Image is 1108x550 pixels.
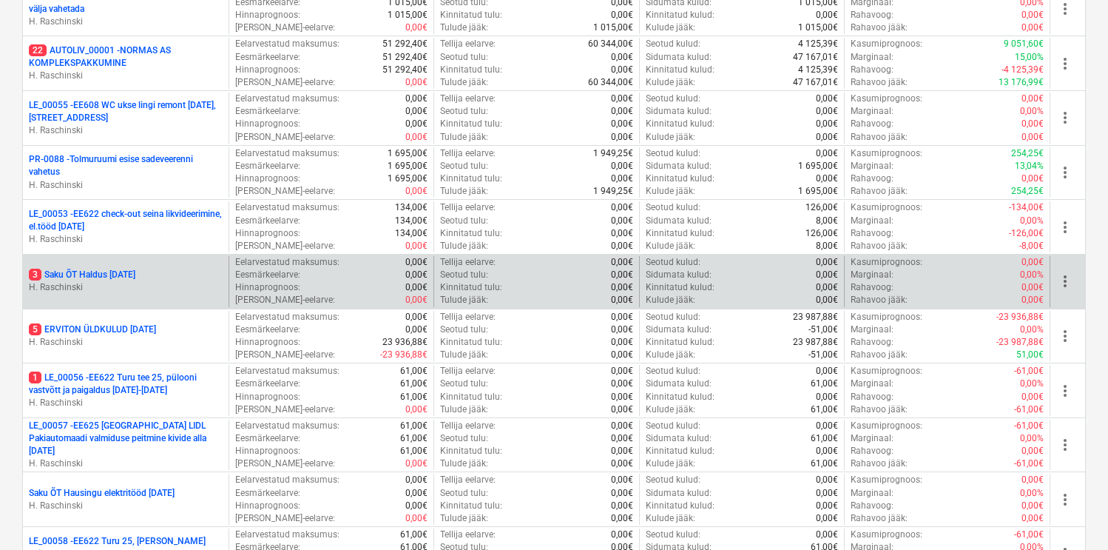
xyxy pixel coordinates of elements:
p: ERVITON ÜLDKULUD [DATE] [29,323,156,336]
p: 0,00€ [611,336,633,349]
div: LE_00055 -EE608 WC ukse lingi remont [DATE], [STREET_ADDRESS]H. Raschinski [29,99,223,137]
p: Kasumiprognoos : [851,365,922,378]
p: 0,00% [1020,215,1044,227]
p: Sidumata kulud : [646,269,712,281]
p: -23 987,88€ [996,336,1044,349]
p: Seotud kulud : [646,365,700,378]
p: 126,00€ [805,227,838,240]
p: 0,00€ [1021,294,1044,306]
p: [PERSON_NAME]-eelarve : [235,403,335,416]
p: 0,00€ [405,269,428,281]
p: Kinnitatud kulud : [646,9,715,21]
p: 1 695,00€ [388,172,428,185]
p: 0,00€ [611,51,633,64]
span: more_vert [1056,55,1074,73]
p: Kinnitatud kulud : [646,172,715,185]
p: Kulude jääk : [646,131,695,144]
p: 8,00€ [816,215,838,227]
p: Tulude jääk : [440,76,488,89]
p: 254,25€ [1011,185,1044,198]
p: Rahavoog : [851,391,894,403]
p: Hinnaprognoos : [235,281,300,294]
p: 0,00€ [611,403,633,416]
p: 0,00€ [611,64,633,76]
p: 0,00€ [611,256,633,269]
p: Seotud kulud : [646,311,700,323]
p: 1 695,00€ [388,147,428,160]
p: Kasumiprognoos : [851,256,922,269]
p: Rahavoog : [851,336,894,349]
p: Marginaal : [851,105,894,118]
p: 0,00€ [405,118,428,130]
p: LE_00055 - EE608 WC ukse lingi remont [DATE], [STREET_ADDRESS] [29,99,223,124]
p: Rahavoog : [851,118,894,130]
p: 0,00€ [405,294,428,306]
p: -51,00€ [808,323,838,336]
p: Eelarvestatud maksumus : [235,256,340,269]
p: 0,00€ [405,240,428,252]
p: 1 949,25€ [593,185,633,198]
div: 1LE_00056 -EE622 Turu tee 25, pülooni vastvõtt ja paigaldus [DATE]-[DATE]H. Raschinski [29,372,223,409]
p: H. Raschinski [29,281,223,294]
p: 0,00€ [405,93,428,105]
p: Tulude jääk : [440,240,488,252]
p: Rahavoo jääk : [851,76,908,89]
p: Seotud tulu : [440,269,488,281]
p: Eelarvestatud maksumus : [235,93,340,105]
p: 0,00€ [611,365,633,378]
p: 4 125,39€ [798,38,838,50]
p: -61,00€ [1014,365,1044,378]
p: 0,00€ [816,147,838,160]
p: -23 936,88€ [380,349,428,361]
p: 0,00€ [816,105,838,118]
p: 0,00€ [816,269,838,281]
div: LE_00053 -EE622 check-out seina likvideerimine, el.tööd [DATE]H. Raschinski [29,208,223,246]
p: 0,00€ [1021,172,1044,185]
p: -134,00€ [1009,201,1044,214]
p: Tulude jääk : [440,349,488,361]
p: Seotud tulu : [440,105,488,118]
p: 4 125,39€ [798,64,838,76]
div: 3Saku ÕT Haldus [DATE]H. Raschinski [29,269,223,294]
p: H. Raschinski [29,457,223,470]
p: Kinnitatud tulu : [440,281,502,294]
p: [PERSON_NAME]-eelarve : [235,185,335,198]
p: Tellija eelarve : [440,420,496,432]
p: 47 167,01€ [793,51,838,64]
p: Hinnaprognoos : [235,336,300,349]
p: H. Raschinski [29,124,223,137]
p: Tulude jääk : [440,294,488,306]
p: 0,00€ [1021,93,1044,105]
p: Eesmärkeelarve : [235,323,300,336]
p: Hinnaprognoos : [235,391,300,403]
p: Tulude jääk : [440,403,488,416]
p: 0,00% [1020,323,1044,336]
p: Eesmärkeelarve : [235,215,300,227]
p: Eesmärkeelarve : [235,105,300,118]
p: Tellija eelarve : [440,311,496,323]
p: Rahavoo jääk : [851,349,908,361]
p: 0,00€ [611,201,633,214]
p: Sidumata kulud : [646,323,712,336]
p: 23 987,88€ [793,336,838,349]
p: Rahavoog : [851,227,894,240]
p: Kulude jääk : [646,403,695,416]
p: Kulude jääk : [646,240,695,252]
p: 51 292,40€ [382,64,428,76]
p: 1 015,00€ [798,21,838,34]
p: Kulude jääk : [646,76,695,89]
p: Kasumiprognoos : [851,93,922,105]
div: 22AUTOLIV_00001 -NORMAS AS KOMPLEKSPAKKUMINEH. Raschinski [29,44,223,82]
p: Seotud tulu : [440,323,488,336]
p: Tellija eelarve : [440,365,496,378]
p: 0,00€ [611,311,633,323]
span: 5 [29,323,41,335]
p: 0,00€ [405,256,428,269]
p: Seotud kulud : [646,147,700,160]
p: Hinnaprognoos : [235,172,300,185]
p: -61,00€ [1014,403,1044,416]
p: Kinnitatud tulu : [440,336,502,349]
p: 134,00€ [395,215,428,227]
p: Sidumata kulud : [646,105,712,118]
p: Rahavoo jääk : [851,185,908,198]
